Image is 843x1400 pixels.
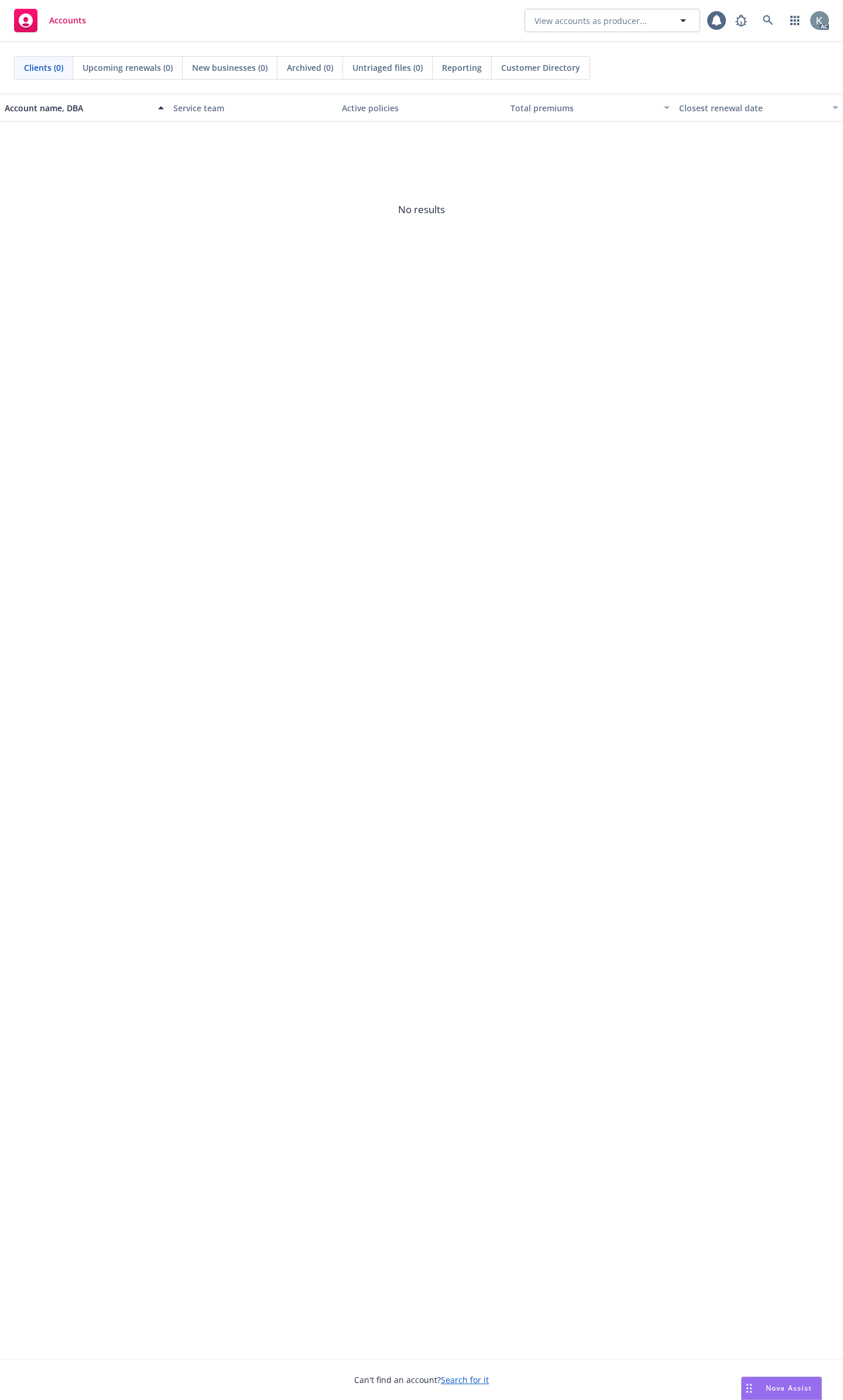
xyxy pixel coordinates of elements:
div: Account name, DBA [5,102,151,114]
span: Untriaged files (0) [352,61,423,74]
div: Drag to move [742,1377,756,1399]
button: Total premiums [506,94,674,122]
button: Service team [169,94,337,122]
span: Customer Directory [501,61,580,74]
span: View accounts as producer... [534,15,647,27]
span: Clients (0) [24,61,63,74]
span: Upcoming renewals (0) [83,61,173,74]
img: photo [810,11,829,30]
span: Nova Assist [766,1383,812,1393]
button: Closest renewal date [674,94,843,122]
button: View accounts as producer... [525,9,700,32]
span: Can't find an account? [354,1374,489,1386]
a: Search for it [441,1374,489,1385]
span: New businesses (0) [192,61,268,74]
a: Search [756,9,780,32]
span: Accounts [49,16,86,25]
a: Switch app [783,9,807,32]
button: Active policies [337,94,506,122]
div: Active policies [342,102,501,114]
div: Total premiums [510,102,657,114]
button: Nova Assist [741,1377,822,1400]
a: Accounts [9,4,91,37]
a: Report a Bug [729,9,753,32]
div: Closest renewal date [679,102,825,114]
span: Archived (0) [287,61,333,74]
div: Service team [173,102,333,114]
span: Reporting [442,61,482,74]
